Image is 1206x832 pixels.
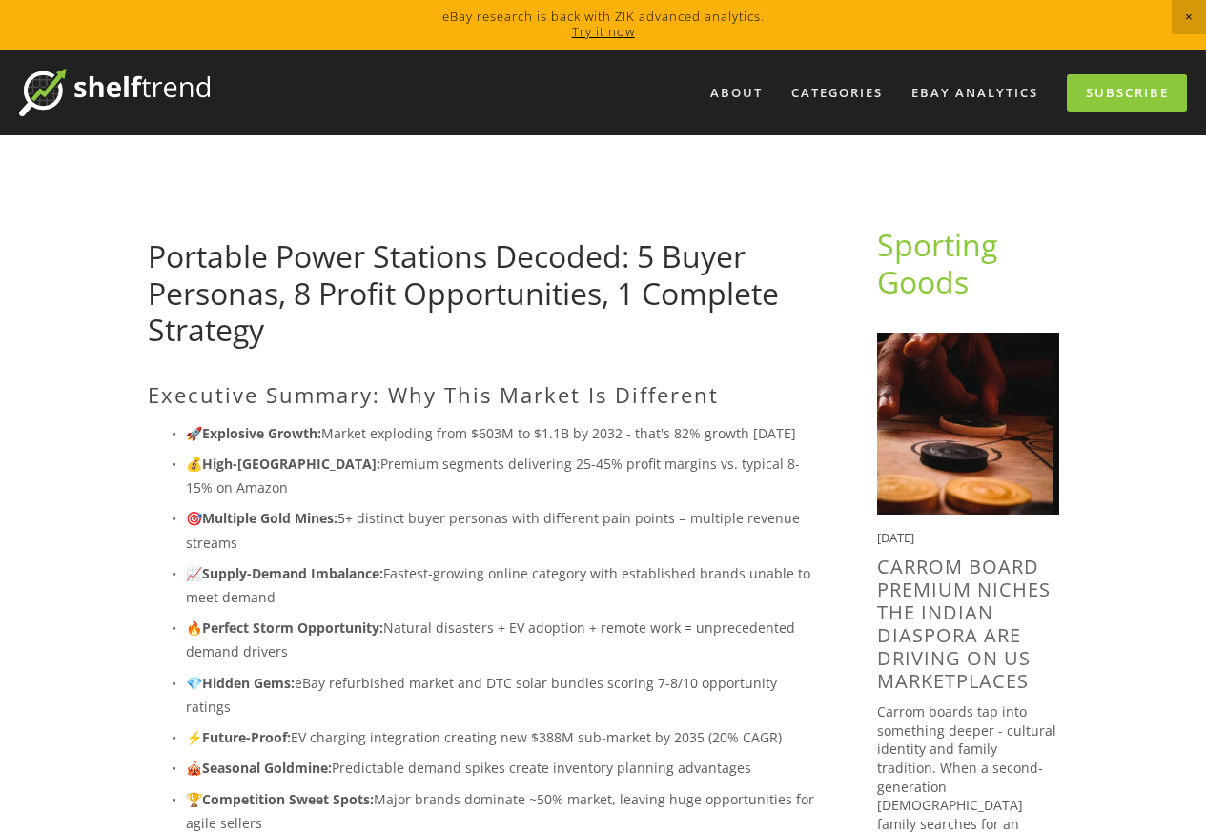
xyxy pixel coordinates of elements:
p: 🚀 Market exploding from $603M to $1.1B by 2032 - that's 82% growth [DATE] [186,421,816,445]
strong: Multiple Gold Mines: [202,509,337,527]
strong: Supply-Demand Imbalance: [202,564,383,582]
p: 🎯 5+ distinct buyer personas with different pain points = multiple revenue streams [186,506,816,554]
img: Carrom Board Premium Niches the Indian Diaspora are driving on US Marketplaces [877,333,1059,515]
strong: Seasonal Goldmine: [202,759,332,777]
a: Carrom Board Premium Niches the Indian Diaspora are driving on US Marketplaces [877,554,1051,694]
p: 💰 Premium segments delivering 25-45% profit margins vs. typical 8-15% on Amazon [186,452,816,499]
p: 📈 Fastest-growing online category with established brands unable to meet demand [186,561,816,609]
a: Sporting Goods [877,224,1005,301]
p: 🎪 Predictable demand spikes create inventory planning advantages [186,756,816,780]
strong: Perfect Storm Opportunity: [202,619,383,637]
a: eBay Analytics [899,77,1051,109]
a: Try it now [572,23,635,40]
p: 🔥 Natural disasters + EV adoption + remote work = unprecedented demand drivers [186,616,816,663]
div: Categories [779,77,895,109]
strong: Competition Sweet Spots: [202,790,374,808]
a: Portable Power Stations Decoded: 5 Buyer Personas, 8 Profit Opportunities, 1 Complete Strategy [148,235,779,350]
p: ⚡ EV charging integration creating new $388M sub-market by 2035 (20% CAGR) [186,725,816,749]
time: [DATE] [877,529,914,546]
strong: High-[GEOGRAPHIC_DATA]: [202,455,380,473]
img: ShelfTrend [19,69,210,116]
a: About [698,77,775,109]
strong: Hidden Gems: [202,674,295,692]
p: 💎 eBay refurbished market and DTC solar bundles scoring 7-8/10 opportunity ratings [186,671,816,719]
strong: Future-Proof: [202,728,291,746]
a: Subscribe [1067,74,1187,112]
h2: Executive Summary: Why This Market Is Different [148,382,816,407]
strong: Explosive Growth: [202,424,321,442]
